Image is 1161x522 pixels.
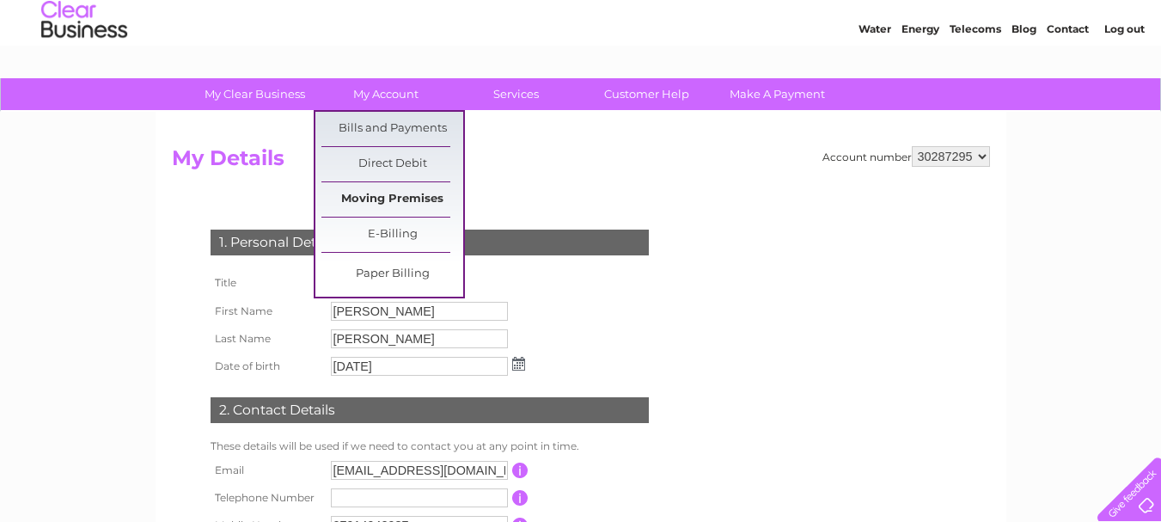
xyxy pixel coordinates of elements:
input: Information [512,490,529,506]
a: Water [859,73,891,86]
a: Log out [1104,73,1145,86]
div: Account number [822,146,990,167]
th: Title [206,268,327,298]
a: 0333 014 3131 [837,9,956,30]
a: Customer Help [576,78,718,110]
th: First Name [206,298,327,325]
div: 2. Contact Details [211,397,649,423]
a: Direct Debit [321,147,463,181]
a: Contact [1047,73,1089,86]
div: 1. Personal Details [211,230,649,255]
img: ... [512,357,525,371]
a: Bills and Payments [321,112,463,146]
h2: My Details [172,146,990,179]
a: Energy [901,73,939,86]
img: logo.png [40,45,128,97]
th: Date of birth [206,353,327,380]
div: Clear Business is a trading name of Verastar Limited (registered in [GEOGRAPHIC_DATA] No. 3667643... [175,9,987,83]
a: Make A Payment [706,78,848,110]
a: Telecoms [950,73,1001,86]
th: Email [206,457,327,484]
th: Last Name [206,325,327,353]
a: Paper Billing [321,257,463,292]
a: Services [445,78,587,110]
a: Blog [1011,73,1036,86]
a: Moving Premises [321,182,463,217]
td: These details will be used if we need to contact you at any point in time. [206,436,653,457]
a: My Account [315,78,456,110]
a: E-Billing [321,218,463,252]
input: Information [512,463,529,478]
a: My Clear Business [184,78,326,110]
th: Telephone Number [206,484,327,512]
